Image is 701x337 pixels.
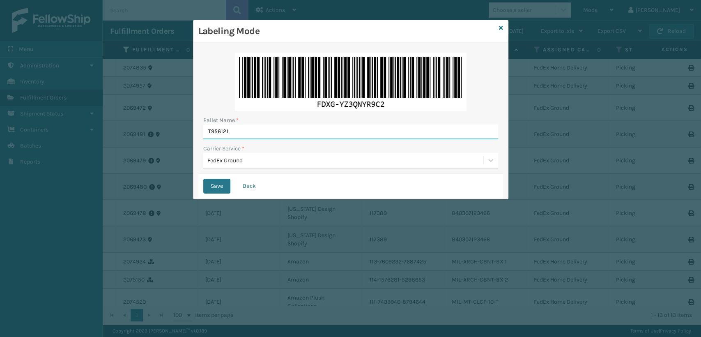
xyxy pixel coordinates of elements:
[235,179,263,194] button: Back
[235,53,467,111] img: 9X4cjsAAAABklEQVQDALmGHGp4sNhXAAAAAElFTkSuQmCC
[207,156,484,165] div: FedEx Ground
[198,25,496,37] h3: Labeling Mode
[203,179,230,194] button: Save
[203,116,239,125] label: Pallet Name
[203,144,244,153] label: Carrier Service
